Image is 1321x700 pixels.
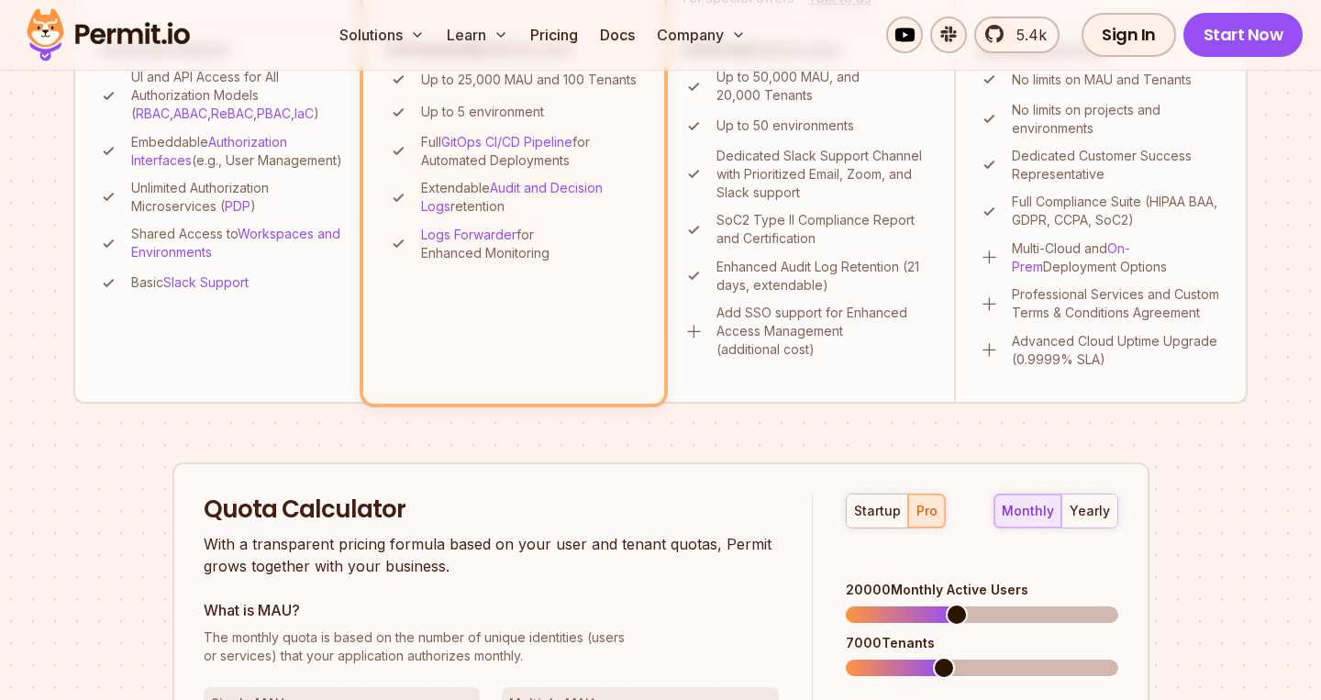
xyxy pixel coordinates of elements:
[421,227,516,242] a: Logs Forwarder
[131,225,345,261] p: Shared Access to
[439,17,516,53] button: Learn
[846,581,1117,599] div: 20000 Monthly Active Users
[131,133,345,170] p: Embeddable (e.g., User Management)
[846,634,1117,652] div: 7000 Tenants
[1070,502,1110,520] div: yearly
[716,147,932,202] p: Dedicated Slack Support Channel with Prioritized Email, Zoom, and Slack support
[173,106,207,121] a: ABAC
[131,273,249,292] p: Basic
[204,533,780,577] p: With a transparent pricing formula based on your user and tenant quotas, Permit grows together wi...
[131,68,345,123] p: UI and API Access for All Authorization Models ( , , , , )
[421,103,544,121] p: Up to 5 environment
[18,4,198,66] img: Permit logo
[1005,24,1047,46] span: 5.4k
[421,226,640,262] p: for Enhanced Monitoring
[136,106,170,121] a: RBAC
[1012,147,1224,183] p: Dedicated Customer Success Representative
[131,134,287,168] a: Authorization Interfaces
[854,502,901,520] div: startup
[257,106,291,121] a: PBAC
[716,304,932,359] p: Add SSO support for Enhanced Access Management (additional cost)
[204,628,780,647] span: The monthly quota is based on the number of unique identities (users
[1183,13,1304,57] a: Start Now
[1012,240,1130,274] a: On-Prem
[204,599,780,621] h3: What is MAU?
[1012,101,1224,138] p: No limits on projects and environments
[716,117,854,135] p: Up to 50 environments
[523,17,585,53] a: Pricing
[332,17,432,53] button: Solutions
[1012,332,1224,369] p: Advanced Cloud Uptime Upgrade (0.9999% SLA)
[163,274,249,290] a: Slack Support
[649,17,753,53] button: Company
[1012,239,1224,276] p: Multi-Cloud and Deployment Options
[131,179,345,216] p: Unlimited Authorization Microservices ( )
[421,179,640,216] p: Extendable retention
[974,17,1060,53] a: 5.4k
[294,106,314,121] a: IaC
[593,17,642,53] a: Docs
[204,494,780,527] h2: Quota Calculator
[211,106,253,121] a: ReBAC
[716,211,932,248] p: SoC2 Type II Compliance Report and Certification
[1012,193,1224,229] p: Full Compliance Suite (HIPAA BAA, GDPR, CCPA, SoC2)
[1082,13,1176,57] a: Sign In
[716,258,932,294] p: Enhanced Audit Log Retention (21 days, extendable)
[421,180,603,214] a: Audit and Decision Logs
[225,198,250,214] a: PDP
[421,133,640,170] p: Full for Automated Deployments
[1012,285,1224,322] p: Professional Services and Custom Terms & Conditions Agreement
[204,628,780,665] p: or services) that your application authorizes monthly.
[716,68,932,105] p: Up to 50,000 MAU, and 20,000 Tenants
[421,71,637,89] p: Up to 25,000 MAU and 100 Tenants
[1012,71,1192,89] p: No limits on MAU and Tenants
[441,134,572,150] a: GitOps CI/CD Pipeline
